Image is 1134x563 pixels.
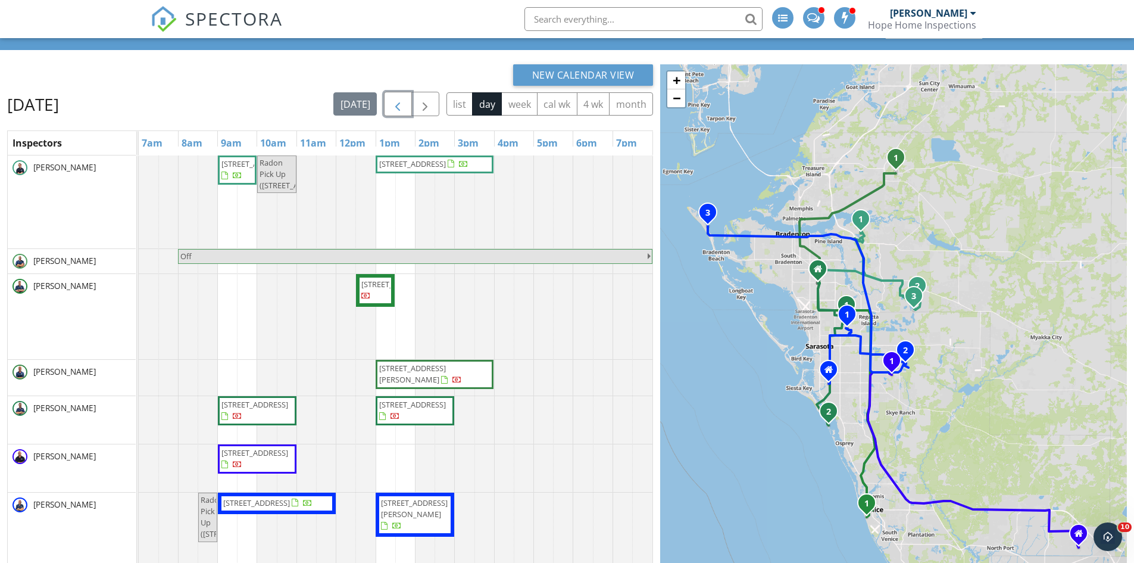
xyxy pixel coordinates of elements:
[867,503,874,510] div: 616 Gardenia Dr, Venice, FL 34285
[884,21,984,40] a: Calendar Settings
[379,399,446,410] span: [STREET_ADDRESS]
[524,7,763,31] input: Search everything...
[858,216,863,224] i: 1
[411,92,439,116] button: Next day
[890,7,967,19] div: [PERSON_NAME]
[31,161,98,173] span: [PERSON_NAME]
[13,254,27,269] img: eric.jpg
[218,133,245,153] a: 9am
[846,304,854,312] div: 4940 Habana Dr, Sarasota, FL 34235
[573,133,600,153] a: 6pm
[221,158,288,169] span: [STREET_ADDRESS]
[379,158,446,169] span: [STREET_ADDRESS]
[534,133,561,153] a: 5pm
[333,92,377,116] button: [DATE]
[257,133,289,153] a: 10am
[829,411,836,418] div: 8779 Midnight Pass Rd 506 H, Sarasota, FL 34242
[613,133,640,153] a: 7pm
[844,301,849,310] i: 1
[221,399,288,410] span: [STREET_ADDRESS]
[609,92,653,116] button: month
[905,350,913,357] div: 8904 Bernini Pl, Sarasota, FL 34240
[31,366,98,378] span: [PERSON_NAME]
[915,282,920,291] i: 2
[376,133,403,153] a: 1pm
[864,500,869,508] i: 1
[361,279,428,290] span: [STREET_ADDRESS]
[139,133,165,153] a: 7am
[845,311,849,319] i: 1
[379,363,446,385] span: [STREET_ADDRESS][PERSON_NAME]
[818,269,825,276] div: 6497 Parkland Dr Unit F, Sarasota FL 34243
[914,296,921,303] div: 16210 Baycross Dr, Lakewood Ranch, FL 34202
[13,449,27,464] img: jerry.jpg
[31,499,98,511] span: [PERSON_NAME]
[829,369,836,377] div: 2641 Austin Street, Sarasota Florida 34231
[455,133,482,153] a: 3pm
[847,314,854,321] div: 3048 Highlands Bridge Rd, Sarasota, FL 34235
[13,497,27,512] img: william.png
[31,280,98,292] span: [PERSON_NAME]
[13,365,27,380] img: chris.jpg
[472,92,502,116] button: day
[667,71,685,89] a: Zoom in
[892,360,899,368] div: 4108 Carriage Way , Sarasota, FL 34241
[31,450,98,462] span: [PERSON_NAME]
[223,497,290,508] span: [STREET_ADDRESS]
[31,255,98,267] span: [PERSON_NAME]
[13,401,27,416] img: shaun_b.jpg
[861,219,868,226] div: 7591 Camden Harbour Dr, Bradenton, FL 34212
[221,447,288,458] span: [STREET_ADDRESS]
[179,133,205,153] a: 8am
[446,92,473,116] button: list
[384,92,412,116] button: Previous day
[894,154,898,163] i: 1
[1079,533,1086,540] div: 5326 FARMINGTON AVE, North Port Florida 34288
[708,212,715,219] div: 507 59th St, Holmes Beach, FL 34217
[180,251,192,262] span: Off
[336,133,368,153] a: 12pm
[151,6,177,32] img: The Best Home Inspection Software - Spectora
[889,357,894,366] i: 1
[917,285,924,293] div: 16609 Berwick Terrace, Bradenton, FL 34202
[151,16,283,41] a: SPECTORA
[297,133,329,153] a: 11am
[903,347,908,355] i: 2
[826,408,831,416] i: 2
[513,64,654,86] button: New Calendar View
[537,92,577,116] button: cal wk
[896,157,903,164] div: 13513 Heartwood Wy, Parrish, FL 34219
[381,497,448,520] span: [STREET_ADDRESS][PERSON_NAME]
[185,6,283,31] span: SPECTORA
[13,279,27,294] img: nick.jpg
[13,160,27,175] img: justin.jpg
[885,22,983,39] div: Calendar Settings
[260,157,331,191] span: Radon Pick Up ([STREET_ADDRESS])
[577,92,610,116] button: 4 wk
[13,136,62,150] span: Inspectors
[667,89,685,107] a: Zoom out
[495,133,521,153] a: 4pm
[201,494,272,540] span: Radon Pick Up ([STREET_ADDRESS])
[1094,522,1122,551] iframe: Intercom live chat
[911,293,916,301] i: 3
[501,92,538,116] button: week
[868,19,976,31] div: Hope Home Inspections
[7,92,59,116] h2: [DATE]
[705,209,710,217] i: 3
[1118,522,1132,532] span: 10
[416,133,442,153] a: 2pm
[31,402,98,414] span: [PERSON_NAME]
